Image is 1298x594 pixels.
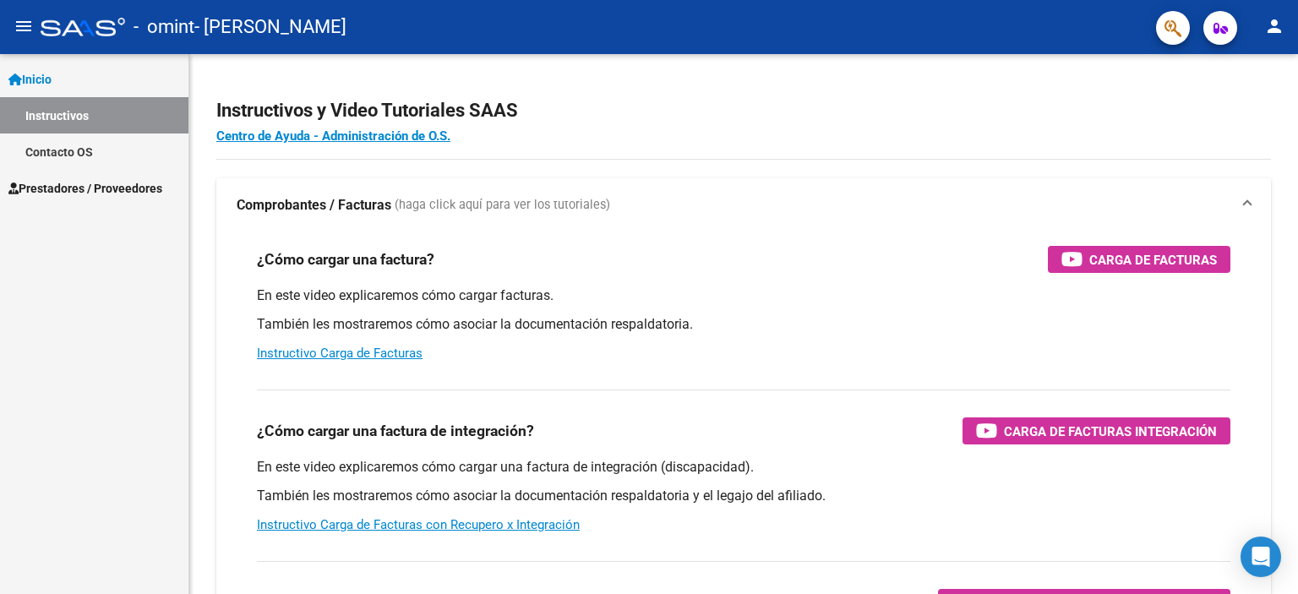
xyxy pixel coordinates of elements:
span: Inicio [8,70,52,89]
span: Carga de Facturas [1089,249,1217,270]
p: En este video explicaremos cómo cargar facturas. [257,286,1230,305]
span: Carga de Facturas Integración [1004,421,1217,442]
p: En este video explicaremos cómo cargar una factura de integración (discapacidad). [257,458,1230,477]
a: Instructivo Carga de Facturas con Recupero x Integración [257,517,580,532]
mat-icon: menu [14,16,34,36]
button: Carga de Facturas [1048,246,1230,273]
span: - omint [134,8,194,46]
strong: Comprobantes / Facturas [237,196,391,215]
h2: Instructivos y Video Tutoriales SAAS [216,95,1271,127]
p: También les mostraremos cómo asociar la documentación respaldatoria. [257,315,1230,334]
p: También les mostraremos cómo asociar la documentación respaldatoria y el legajo del afiliado. [257,487,1230,505]
div: Open Intercom Messenger [1241,537,1281,577]
span: Prestadores / Proveedores [8,179,162,198]
h3: ¿Cómo cargar una factura de integración? [257,419,534,443]
span: - [PERSON_NAME] [194,8,346,46]
a: Instructivo Carga de Facturas [257,346,423,361]
button: Carga de Facturas Integración [963,417,1230,444]
span: (haga click aquí para ver los tutoriales) [395,196,610,215]
h3: ¿Cómo cargar una factura? [257,248,434,271]
mat-icon: person [1264,16,1284,36]
mat-expansion-panel-header: Comprobantes / Facturas (haga click aquí para ver los tutoriales) [216,178,1271,232]
a: Centro de Ayuda - Administración de O.S. [216,128,450,144]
